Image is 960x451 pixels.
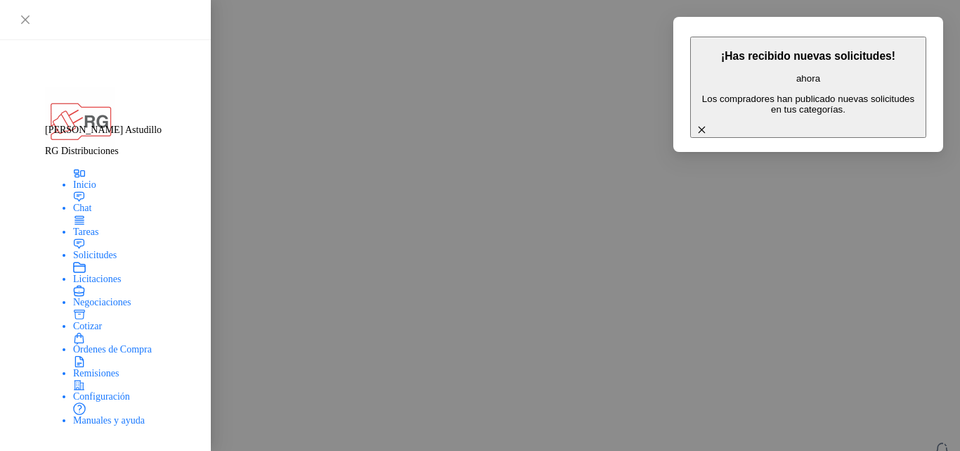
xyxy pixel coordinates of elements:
span: Manuales y ayuda [73,415,145,426]
p: [PERSON_NAME] Astudillo [45,125,194,136]
a: Chat [73,191,194,215]
span: Tareas [73,227,98,237]
a: Inicio [73,167,194,191]
img: Logo peakr [45,67,117,84]
a: Manuales y ayuda [73,402,194,426]
span: close [20,14,31,25]
span: Configuración [73,391,130,402]
a: Configuración [73,379,194,403]
button: Close [17,11,34,28]
span: ahora [796,73,820,84]
span: Cotizar [73,321,102,331]
a: Licitaciones [73,261,194,285]
span: Negociaciones [73,297,131,307]
span: Órdenes de Compra [73,344,152,355]
h3: ¡Has recibido nuevas solicitudes! [696,50,921,63]
span: Chat [73,203,91,213]
a: Tareas [73,214,194,238]
span: Remisiones [73,368,119,379]
a: Órdenes de Compra [73,332,194,356]
a: Negociaciones [73,285,194,309]
img: Logo peakr [117,70,138,84]
p: Los compradores han publicado nuevas solicitudes en tus categorías. [696,94,921,115]
a: Solicitudes [73,238,194,262]
span: Inicio [73,179,96,190]
p: RG Distribuciones [45,146,194,157]
span: Licitaciones [73,274,121,284]
button: ¡Has recibido nuevas solicitudes!ahora Los compradores han publicado nuevas solicitudes en tus ca... [690,37,926,138]
img: Company Logo [45,87,115,157]
a: Remisiones [73,355,194,379]
a: Cotizar [73,308,194,332]
span: Solicitudes [73,250,117,260]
